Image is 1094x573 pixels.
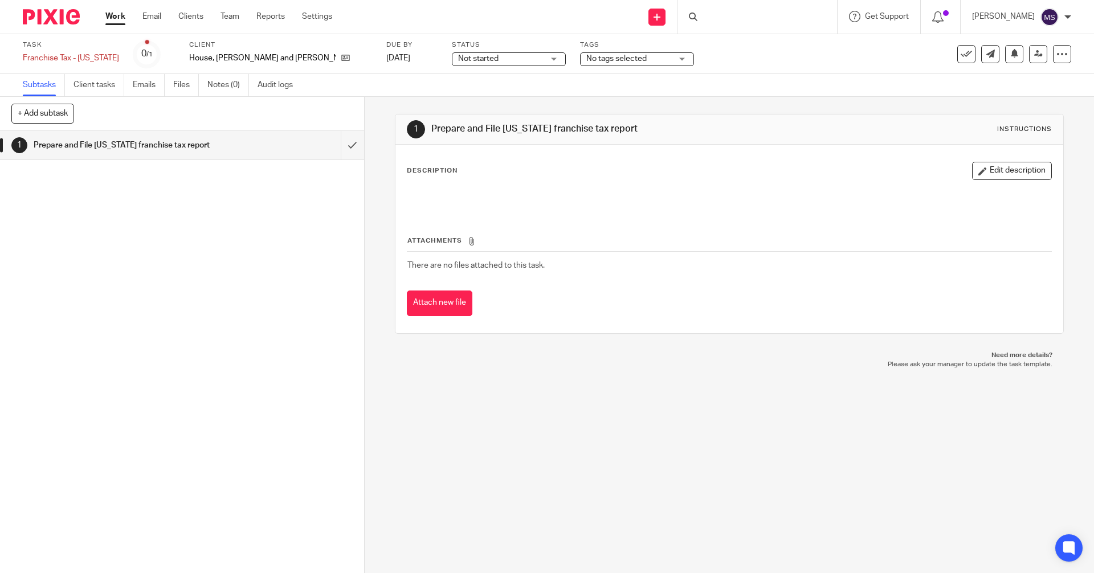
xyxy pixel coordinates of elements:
[386,54,410,62] span: [DATE]
[407,120,425,138] div: 1
[452,40,566,50] label: Status
[189,52,336,64] p: House, [PERSON_NAME] and [PERSON_NAME]
[23,40,119,50] label: Task
[23,9,80,24] img: Pixie
[189,40,372,50] label: Client
[258,74,301,96] a: Audit logs
[972,162,1052,180] button: Edit description
[173,74,199,96] a: Files
[11,137,27,153] div: 1
[431,123,754,135] h1: Prepare and File [US_STATE] franchise tax report
[221,11,239,22] a: Team
[141,47,153,60] div: 0
[407,238,462,244] span: Attachments
[34,137,231,154] h1: Prepare and File [US_STATE] franchise tax report
[23,52,119,64] div: Franchise Tax - Texas
[406,351,1052,360] p: Need more details?
[407,290,472,316] button: Attach new file
[386,40,438,50] label: Due by
[23,52,119,64] div: Franchise Tax - [US_STATE]
[207,74,249,96] a: Notes (0)
[407,261,545,269] span: There are no files attached to this task.
[972,11,1035,22] p: [PERSON_NAME]
[580,40,694,50] label: Tags
[142,11,161,22] a: Email
[256,11,285,22] a: Reports
[458,55,499,63] span: Not started
[146,51,153,58] small: /1
[178,11,203,22] a: Clients
[406,360,1052,369] p: Please ask your manager to update the task template.
[302,11,332,22] a: Settings
[23,74,65,96] a: Subtasks
[586,55,647,63] span: No tags selected
[74,74,124,96] a: Client tasks
[1040,8,1059,26] img: svg%3E
[865,13,909,21] span: Get Support
[105,11,125,22] a: Work
[133,74,165,96] a: Emails
[407,166,458,175] p: Description
[997,125,1052,134] div: Instructions
[11,104,74,123] button: + Add subtask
